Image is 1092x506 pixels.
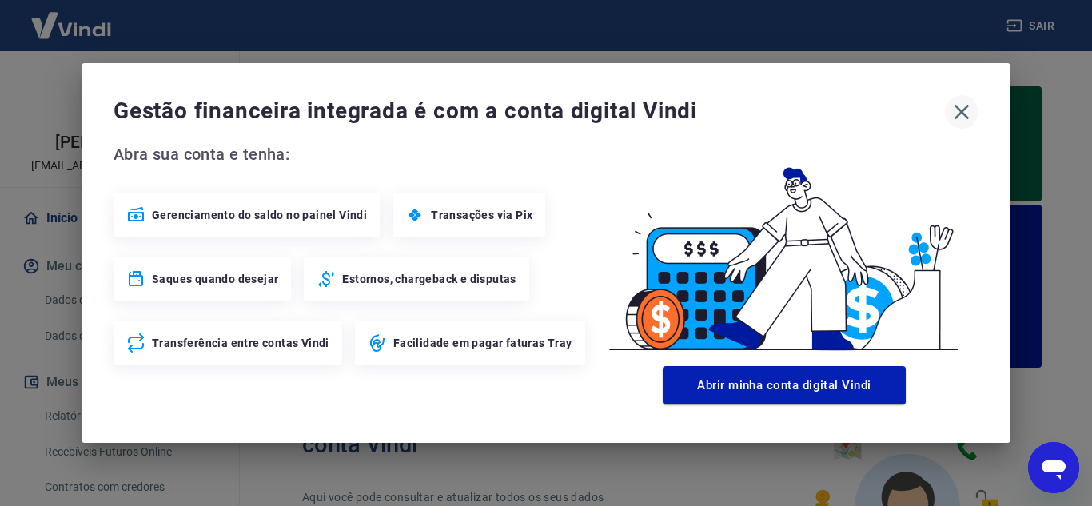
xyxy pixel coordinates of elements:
span: Saques quando desejar [152,271,278,287]
span: Estornos, chargeback e disputas [342,271,516,287]
span: Gerenciamento do saldo no painel Vindi [152,207,367,223]
span: Abra sua conta e tenha: [114,141,590,167]
button: Abrir minha conta digital Vindi [663,366,906,404]
img: Good Billing [590,141,978,360]
span: Transferência entre contas Vindi [152,335,329,351]
span: Facilidade em pagar faturas Tray [393,335,572,351]
iframe: Botão para abrir a janela de mensagens [1028,442,1079,493]
span: Gestão financeira integrada é com a conta digital Vindi [114,95,945,127]
span: Transações via Pix [431,207,532,223]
